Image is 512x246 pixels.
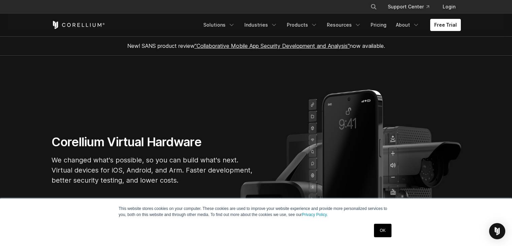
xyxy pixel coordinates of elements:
a: Pricing [367,19,390,31]
span: New! SANS product review now available. [127,42,385,49]
button: Search [368,1,380,13]
a: Free Trial [430,19,461,31]
div: Navigation Menu [362,1,461,13]
a: Support Center [382,1,435,13]
a: OK [374,224,391,237]
div: Navigation Menu [199,19,461,31]
a: Privacy Policy. [302,212,328,217]
p: We changed what's possible, so you can build what's next. Virtual devices for iOS, Android, and A... [52,155,253,185]
a: Products [283,19,321,31]
a: Industries [240,19,281,31]
a: Login [437,1,461,13]
p: This website stores cookies on your computer. These cookies are used to improve your website expe... [119,206,394,218]
div: Open Intercom Messenger [489,223,505,239]
a: "Collaborative Mobile App Security Development and Analysis" [195,42,350,49]
a: Solutions [199,19,239,31]
h1: Corellium Virtual Hardware [52,134,253,150]
a: Corellium Home [52,21,105,29]
a: About [392,19,423,31]
a: Resources [323,19,365,31]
